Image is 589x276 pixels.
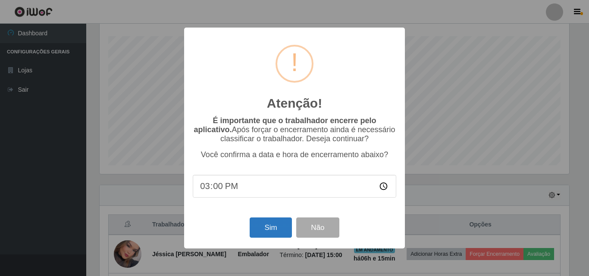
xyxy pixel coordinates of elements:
[296,217,339,238] button: Não
[267,96,322,111] h2: Atenção!
[193,150,396,159] p: Você confirma a data e hora de encerramento abaixo?
[193,116,396,143] p: Após forçar o encerramento ainda é necessário classificar o trabalhador. Deseja continuar?
[250,217,291,238] button: Sim
[194,116,376,134] b: É importante que o trabalhador encerre pelo aplicativo.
